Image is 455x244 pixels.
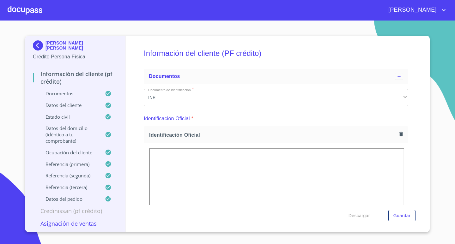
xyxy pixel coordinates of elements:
[33,196,105,202] p: Datos del pedido
[33,149,105,156] p: Ocupación del Cliente
[33,220,118,227] p: Asignación de Ventas
[144,89,408,106] div: INE
[33,207,118,215] p: Credinissan (PF crédito)
[393,212,410,220] span: Guardar
[144,115,190,122] p: Identificación Oficial
[33,172,105,179] p: Referencia (segunda)
[346,210,373,222] button: Descargar
[33,40,118,53] div: [PERSON_NAME] [PERSON_NAME]
[384,5,447,15] button: account of current user
[33,125,105,144] p: Datos del domicilio (idéntico a tu comprobante)
[33,70,118,85] p: Información del cliente (PF crédito)
[388,210,416,222] button: Guardar
[349,212,370,220] span: Descargar
[144,69,408,84] div: Documentos
[33,102,105,108] p: Datos del cliente
[33,114,105,120] p: Estado Civil
[33,53,118,61] p: Crédito Persona Física
[149,132,397,138] span: Identificación Oficial
[45,40,118,51] p: [PERSON_NAME] [PERSON_NAME]
[384,5,440,15] span: [PERSON_NAME]
[33,90,105,97] p: Documentos
[33,184,105,190] p: Referencia (tercera)
[33,40,45,51] img: Docupass spot blue
[144,40,408,66] h5: Información del cliente (PF crédito)
[149,74,180,79] span: Documentos
[33,161,105,167] p: Referencia (primera)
